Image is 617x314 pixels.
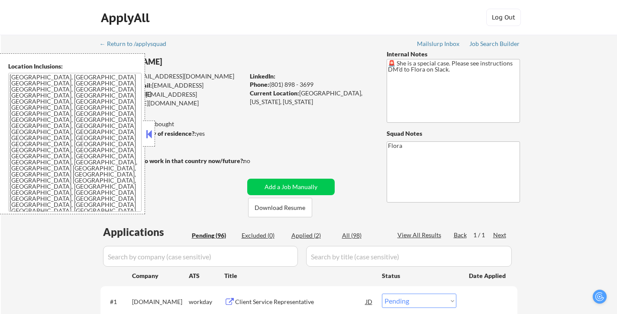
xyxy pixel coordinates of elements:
div: View All Results [397,231,444,239]
div: Company [132,271,189,280]
div: ← Return to /applysquad [100,41,174,47]
a: ← Return to /applysquad [100,40,174,49]
button: Download Resume [248,198,312,217]
div: [EMAIL_ADDRESS][DOMAIN_NAME] [101,72,244,81]
div: Date Applied [469,271,507,280]
strong: Current Location: [250,89,299,97]
div: workday [189,298,224,306]
div: 1 / 1 [473,231,493,239]
div: Internal Notes [387,50,520,59]
div: Client Service Representative [235,298,366,306]
div: Job Search Builder [469,41,520,47]
div: ApplyAll [101,10,152,25]
strong: Will need Visa to work in that country now/future?: [100,157,245,164]
div: Applied (2) [291,231,335,240]
div: [GEOGRAPHIC_DATA], [US_STATE], [US_STATE] [250,89,372,106]
div: [PERSON_NAME] [100,56,278,67]
div: Title [224,271,374,280]
div: [EMAIL_ADDRESS][DOMAIN_NAME] [101,81,244,98]
div: Back [454,231,468,239]
div: Status [382,268,456,283]
div: Next [493,231,507,239]
button: Add a Job Manually [247,179,335,195]
div: no [243,157,268,165]
div: ATS [189,271,224,280]
div: Mailslurp Inbox [417,41,460,47]
strong: Phone: [250,81,269,88]
div: [DOMAIN_NAME] [132,298,189,306]
div: All (98) [342,231,385,240]
a: Mailslurp Inbox [417,40,460,49]
div: Excluded (0) [242,231,285,240]
strong: LinkedIn: [250,72,275,80]
div: Location Inclusions: [8,62,142,71]
div: Applications [103,227,189,237]
div: #1 [110,298,125,306]
div: Squad Notes [387,129,520,138]
div: (801) 898 - 3699 [250,80,372,89]
a: Job Search Builder [469,40,520,49]
div: 0 sent / 400 bought [100,120,244,128]
button: Log Out [486,9,521,26]
input: Search by title (case sensitive) [306,246,512,267]
div: yes [100,129,242,138]
div: [EMAIL_ADDRESS][PERSON_NAME][DOMAIN_NAME] [100,90,244,107]
div: Pending (96) [192,231,235,240]
div: JD [365,294,374,309]
input: Search by company (case sensitive) [103,246,298,267]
